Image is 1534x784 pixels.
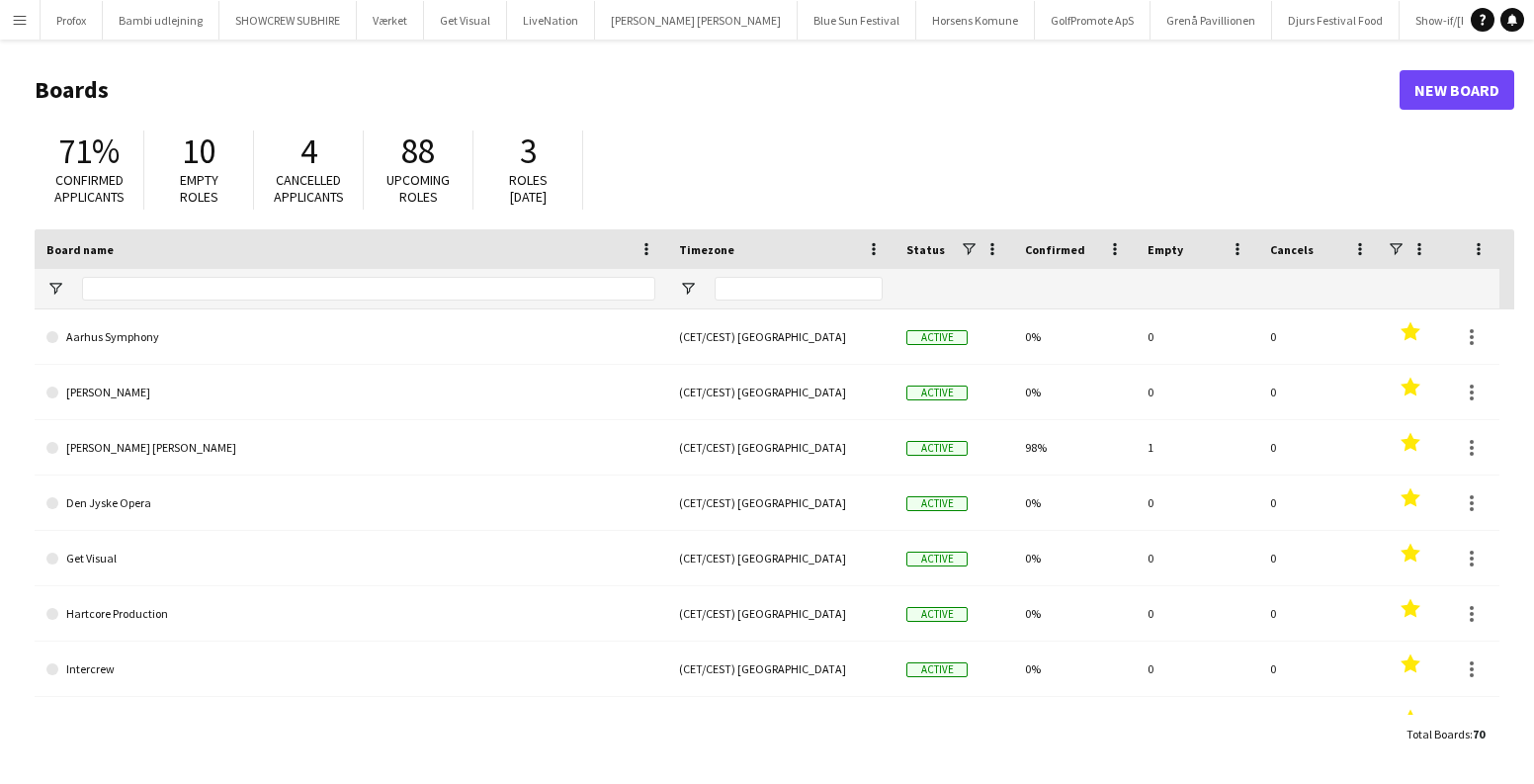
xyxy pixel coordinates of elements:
[46,309,655,365] a: Aarhus Symphony
[46,280,64,298] button: Open Filter Menu
[679,280,697,298] button: Open Filter Menu
[667,531,895,585] div: (CET/CEST) [GEOGRAPHIC_DATA]
[667,420,895,475] div: (CET/CEST) [GEOGRAPHIC_DATA]
[1150,1,1272,40] button: Grenå Pavillionen
[667,586,895,641] div: (CET/CEST) [GEOGRAPHIC_DATA]
[1136,642,1258,696] div: 0
[46,697,655,752] a: Live Event
[1258,642,1381,696] div: 0
[667,365,895,419] div: (CET/CEST) [GEOGRAPHIC_DATA]
[906,330,968,345] span: Active
[424,1,507,40] button: Get Visual
[906,441,968,456] span: Active
[41,1,103,40] button: Profox
[1013,697,1136,751] div: 0%
[906,386,968,400] span: Active
[1136,586,1258,641] div: 0
[1258,586,1381,641] div: 0
[916,1,1035,40] button: Horsens Komune
[1258,309,1381,364] div: 0
[1258,476,1381,530] div: 0
[1025,242,1085,257] span: Confirmed
[1473,727,1485,741] span: 70
[520,130,537,173] span: 3
[46,586,655,642] a: Hartcore Production
[103,1,219,40] button: Bambi udlejning
[1013,309,1136,364] div: 0%
[1148,242,1183,257] span: Empty
[54,171,125,206] span: Confirmed applicants
[1136,309,1258,364] div: 0
[46,476,655,531] a: Den Jyske Opera
[300,130,317,173] span: 4
[1258,697,1381,751] div: 0
[1013,531,1136,585] div: 0%
[46,242,114,257] span: Board name
[386,171,450,206] span: Upcoming roles
[401,130,435,173] span: 88
[1136,531,1258,585] div: 0
[1258,365,1381,419] div: 0
[46,642,655,697] a: Intercrew
[46,420,655,476] a: [PERSON_NAME] [PERSON_NAME]
[274,171,344,206] span: Cancelled applicants
[1258,420,1381,475] div: 0
[906,496,968,511] span: Active
[667,642,895,696] div: (CET/CEST) [GEOGRAPHIC_DATA]
[1136,697,1258,751] div: 0
[1406,715,1485,753] div: :
[357,1,424,40] button: Værket
[667,309,895,364] div: (CET/CEST) [GEOGRAPHIC_DATA]
[180,171,218,206] span: Empty roles
[507,1,595,40] button: LiveNation
[1270,242,1314,257] span: Cancels
[1013,365,1136,419] div: 0%
[906,607,968,622] span: Active
[182,130,215,173] span: 10
[1136,420,1258,475] div: 1
[1013,642,1136,696] div: 0%
[46,531,655,586] a: Get Visual
[1013,586,1136,641] div: 0%
[1136,476,1258,530] div: 0
[679,242,734,257] span: Timezone
[667,697,895,751] div: (CET/CEST) [GEOGRAPHIC_DATA]
[1013,476,1136,530] div: 0%
[58,130,120,173] span: 71%
[219,1,357,40] button: SHOWCREW SUBHIRE
[1272,1,1400,40] button: Djurs Festival Food
[906,242,945,257] span: Status
[1258,531,1381,585] div: 0
[1400,70,1514,110] a: New Board
[1035,1,1150,40] button: GolfPromote ApS
[509,171,548,206] span: Roles [DATE]
[1013,420,1136,475] div: 98%
[798,1,916,40] button: Blue Sun Festival
[35,75,1400,105] h1: Boards
[82,277,655,301] input: Board name Filter Input
[1406,727,1470,741] span: Total Boards
[715,277,883,301] input: Timezone Filter Input
[906,552,968,566] span: Active
[1136,365,1258,419] div: 0
[595,1,798,40] button: [PERSON_NAME] [PERSON_NAME]
[906,662,968,677] span: Active
[46,365,655,420] a: [PERSON_NAME]
[667,476,895,530] div: (CET/CEST) [GEOGRAPHIC_DATA]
